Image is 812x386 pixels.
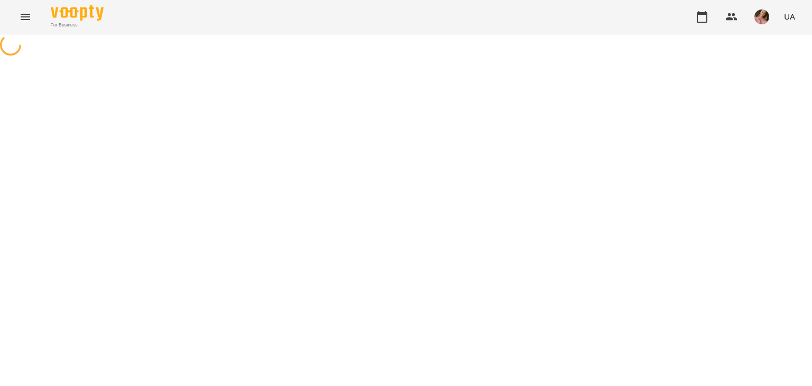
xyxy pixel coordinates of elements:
[754,10,769,24] img: e4201cb721255180434d5b675ab1e4d4.jpg
[51,5,104,21] img: Voopty Logo
[780,7,799,26] button: UA
[13,4,38,30] button: Menu
[51,22,104,29] span: For Business
[784,11,795,22] span: UA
